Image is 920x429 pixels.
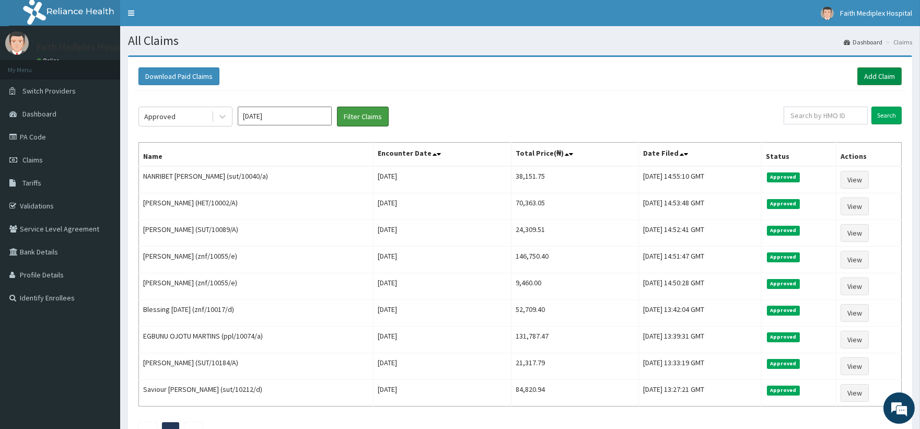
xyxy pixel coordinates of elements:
a: Dashboard [844,38,882,47]
td: EGBUNU OJOTU MARTINS (ppl/10074/a) [139,327,374,353]
div: Chat with us now [54,59,176,72]
a: View [841,224,869,242]
a: View [841,251,869,269]
span: Switch Providers [22,86,76,96]
div: Minimize live chat window [171,5,196,30]
td: [DATE] 13:39:31 GMT [638,327,761,353]
a: Add Claim [857,67,902,85]
td: [DATE] [374,273,511,300]
img: d_794563401_company_1708531726252_794563401 [19,52,42,78]
td: 52,709.40 [511,300,638,327]
textarea: Type your message and hit 'Enter' [5,285,199,322]
td: 24,309.51 [511,220,638,247]
p: Faith Mediplex Hospital [37,42,132,52]
span: Approved [767,226,800,235]
td: 84,820.94 [511,380,638,407]
td: Blessing [DATE] (znf/10017/d) [139,300,374,327]
span: Tariffs [22,178,41,188]
a: View [841,331,869,349]
td: [DATE] 13:42:04 GMT [638,300,761,327]
span: Approved [767,359,800,368]
td: [PERSON_NAME] (SUT/10184/A) [139,353,374,380]
h1: All Claims [128,34,912,48]
span: Approved [767,386,800,395]
span: Approved [767,199,800,208]
td: [PERSON_NAME] (znf/10055/e) [139,273,374,300]
th: Encounter Date [374,143,511,167]
a: Online [37,57,62,64]
a: View [841,198,869,215]
td: [DATE] 14:52:41 GMT [638,220,761,247]
input: Search by HMO ID [784,107,868,124]
td: 131,787.47 [511,327,638,353]
a: View [841,384,869,402]
td: [DATE] [374,166,511,193]
th: Total Price(₦) [511,143,638,167]
td: Saviour [PERSON_NAME] (sut/10212/d) [139,380,374,407]
span: Approved [767,332,800,342]
td: [PERSON_NAME] (HET/10002/A) [139,193,374,220]
td: [DATE] 14:51:47 GMT [638,247,761,273]
td: [PERSON_NAME] (znf/10055/e) [139,247,374,273]
td: [DATE] [374,300,511,327]
span: Approved [767,279,800,288]
input: Search [871,107,902,124]
span: Approved [767,172,800,182]
a: View [841,171,869,189]
td: [DATE] 14:50:28 GMT [638,273,761,300]
li: Claims [883,38,912,47]
a: View [841,304,869,322]
button: Download Paid Claims [138,67,219,85]
th: Date Filed [638,143,761,167]
td: [DATE] 13:27:21 GMT [638,380,761,407]
button: Filter Claims [337,107,389,126]
td: [PERSON_NAME] (SUT/10089/A) [139,220,374,247]
th: Status [762,143,836,167]
a: View [841,357,869,375]
img: User Image [5,31,29,55]
td: 146,750.40 [511,247,638,273]
td: 70,363.05 [511,193,638,220]
td: [DATE] [374,247,511,273]
img: User Image [821,7,834,20]
td: 21,317.79 [511,353,638,380]
span: Approved [767,252,800,262]
td: [DATE] [374,220,511,247]
a: View [841,277,869,295]
th: Name [139,143,374,167]
td: [DATE] 14:53:48 GMT [638,193,761,220]
span: Faith Mediplex Hospital [840,8,912,18]
td: NANRIBET [PERSON_NAME] (sut/10040/a) [139,166,374,193]
span: Approved [767,306,800,315]
td: [DATE] [374,380,511,407]
th: Actions [836,143,902,167]
td: [DATE] [374,353,511,380]
td: 38,151.75 [511,166,638,193]
td: [DATE] 13:33:19 GMT [638,353,761,380]
div: Approved [144,111,176,122]
td: [DATE] 14:55:10 GMT [638,166,761,193]
span: We're online! [61,132,144,237]
td: [DATE] [374,327,511,353]
span: Dashboard [22,109,56,119]
input: Select Month and Year [238,107,332,125]
span: Claims [22,155,43,165]
td: 9,460.00 [511,273,638,300]
td: [DATE] [374,193,511,220]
